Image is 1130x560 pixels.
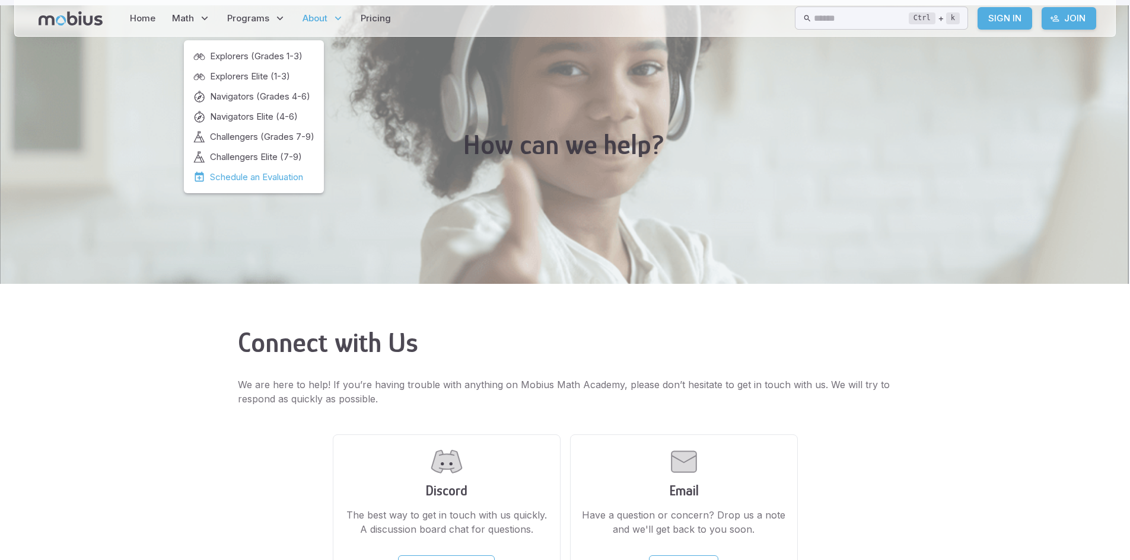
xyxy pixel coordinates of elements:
a: Join [1042,7,1096,30]
a: Navigators (Grades 4-6) [193,90,314,103]
span: About [303,12,327,25]
span: Navigators Elite (4-6) [210,110,298,123]
a: Home [126,5,159,32]
span: Challengers Elite (7-9) [210,151,302,164]
a: Navigators Elite (4-6) [193,110,314,123]
a: Challengers (Grades 7-9) [193,130,314,143]
a: Explorers (Grades 1-3) [193,50,314,63]
a: Sign In [978,7,1032,30]
a: Pricing [357,5,394,32]
span: Programs [227,12,269,25]
span: Schedule an Evaluation [210,171,303,184]
a: Challengers Elite (7-9) [193,151,314,164]
a: Explorers Elite (1-3) [193,70,314,83]
span: Navigators (Grades 4-6) [210,90,310,103]
div: + [909,11,960,25]
span: Explorers Elite (1-3) [210,70,290,83]
kbd: k [946,12,960,24]
span: Explorers (Grades 1-3) [210,50,303,63]
kbd: Ctrl [909,12,935,24]
a: Schedule an Evaluation [193,171,314,184]
span: Math [172,12,194,25]
span: Challengers (Grades 7-9) [210,130,314,143]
